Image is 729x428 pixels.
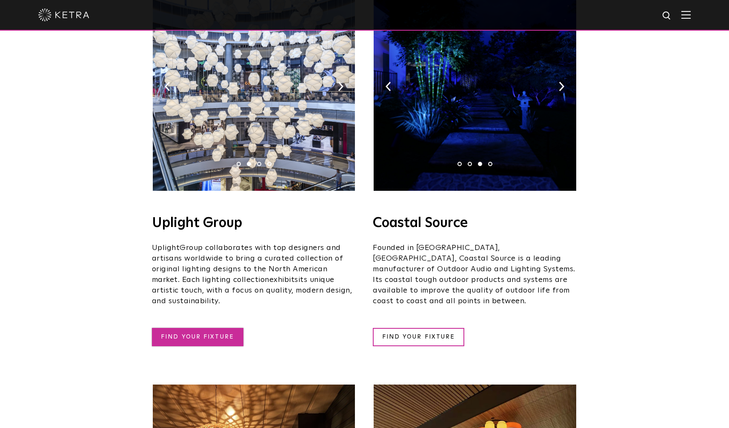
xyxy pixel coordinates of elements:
span: its unique artistic touch, with a focus on quality, modern design, and sustainability. [152,276,352,305]
img: arrow-right-black.svg [559,82,564,91]
span: Founded in [GEOGRAPHIC_DATA], [GEOGRAPHIC_DATA], Coastal Source is a leading manufacturer of Outd... [373,244,575,305]
img: arrow-right-black.svg [338,82,343,91]
img: Hamburger%20Nav.svg [681,11,691,19]
a: FIND YOUR FIXTURE [152,328,243,346]
span: Group collaborates with top designers and artisans worldwide to bring a curated collection of ori... [152,244,343,284]
h4: Uplight Group [152,216,356,230]
span: Uplight [152,244,180,252]
img: search icon [662,11,672,21]
img: ketra-logo-2019-white [38,9,89,21]
a: FIND YOUR FIXTURE [373,328,464,346]
h4: Coastal Source [373,216,577,230]
span: exhibits [269,276,298,284]
img: arrow-left-black.svg [386,82,391,91]
img: arrow-left-black.svg [165,82,170,91]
